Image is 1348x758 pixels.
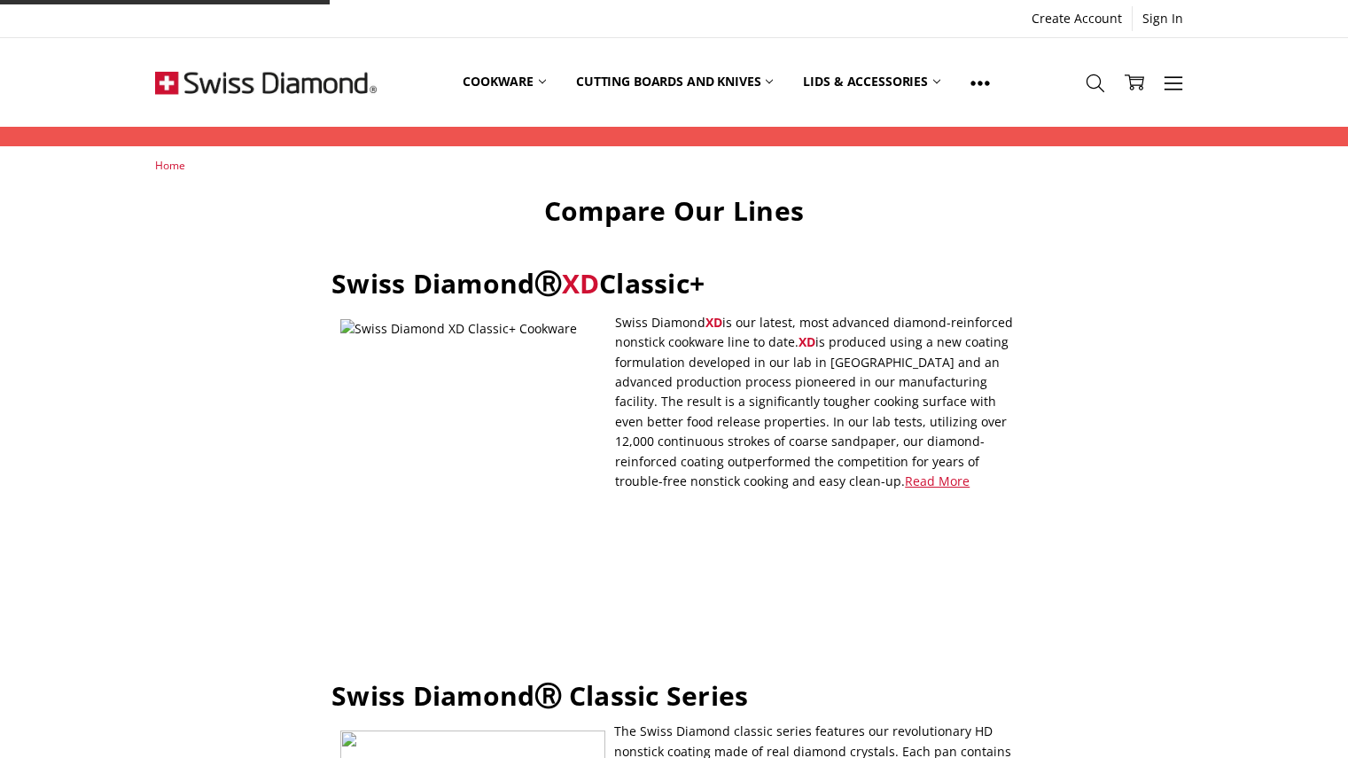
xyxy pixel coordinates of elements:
img: Free Shipping On Every Order [155,38,377,127]
a: Cookware [448,43,561,121]
p: Swiss Diamond is our latest, most advanced diamond-reinforced nonstick cookware line to date. is ... [331,313,1017,492]
span: XD [562,265,600,301]
strong: Swiss DiamondⓇ Classic Series [331,677,748,714]
a: Cutting boards and knives [561,43,789,121]
h1: Compare Our Lines [331,194,1017,228]
span: XD [799,333,815,350]
a: Show All [955,43,1005,122]
a: Home [155,158,185,173]
img: Swiss Diamond XD Classic+ Cookware [340,319,606,484]
strong: Swiss DiamondⓇ Classic+ [331,265,705,301]
a: Sign In [1133,6,1193,31]
a: Create Account [1022,6,1132,31]
a: Lids & Accessories [788,43,955,121]
a: Read More [905,473,970,489]
span: XD [705,314,722,331]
